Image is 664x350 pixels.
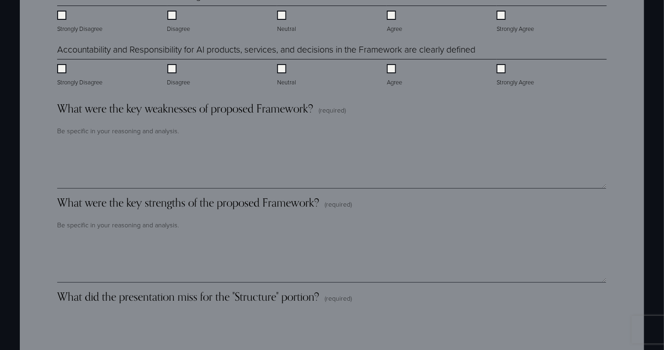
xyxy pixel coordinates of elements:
[167,11,192,34] label: Disagree
[277,64,298,87] label: Neutral
[57,290,319,304] span: What did the presentation miss for the "Structure" portion?
[57,11,104,34] label: Strongly Disagree
[57,102,313,116] span: What were the key weaknesses of proposed Framework?
[57,123,606,139] p: Be specific in your reasoning and analysis.
[57,64,104,87] label: Strongly Disagree
[387,11,404,34] label: Agree
[57,217,606,233] p: Be specific in your reasoning and analysis.
[57,43,475,55] legend: Accountability and Responsibility for AI products, services, and decisions in the Framework are c...
[277,11,298,34] label: Neutral
[387,64,404,87] label: Agree
[325,294,352,303] span: (required)
[325,200,352,209] span: (required)
[57,196,319,210] span: What were the key strengths of the proposed Framework?
[497,64,536,87] label: Strongly Agree
[167,64,192,87] label: Disagree
[319,106,346,115] span: (required)
[497,11,536,34] label: Strongly Agree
